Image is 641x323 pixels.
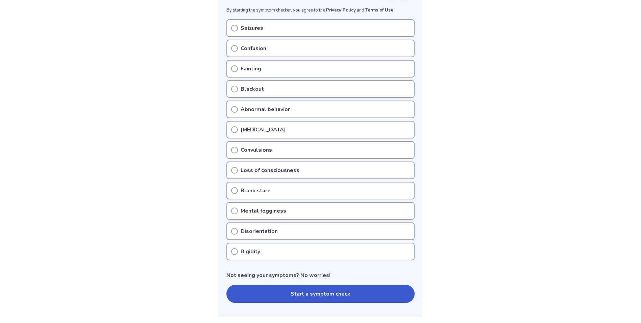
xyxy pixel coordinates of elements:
[241,105,290,113] p: Abnormal behavior
[326,7,356,13] a: Privacy Policy
[241,65,261,73] p: Fainting
[241,126,286,134] p: [MEDICAL_DATA]
[241,166,299,174] p: Loss of consciousness
[241,44,266,52] p: Confusion
[241,146,272,154] p: Convulsions
[241,247,260,256] p: Rigidity
[226,271,415,279] p: Not seeing your symptoms? No worries!
[241,85,264,93] p: Blackout
[226,7,415,14] p: By starting the symptom checker, you agree to the and
[226,285,415,303] button: Start a symptom check
[365,7,393,13] a: Terms of Use
[241,227,278,235] p: Disorientation
[241,187,271,195] p: Blank stare
[241,24,263,32] p: Seizures
[241,207,286,215] p: Mental fogginess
